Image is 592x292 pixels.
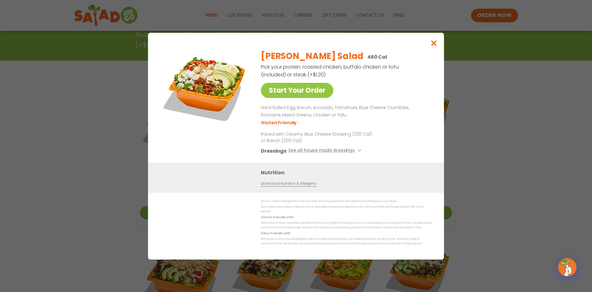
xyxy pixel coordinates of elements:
[261,104,429,119] p: Hard Boiled Egg, Bacon, Avocado, Tomatoes, Blue Cheese Crumbles, Romaine, Mixed Greens, Chicken o...
[261,231,290,235] strong: Dairy Friendly (DF)
[261,205,432,214] p: Nutrition information is based on our standard recipes and portion sizes. Click Nutrition & Aller...
[261,131,375,144] p: Paired with Creamy Blue Cheese Dressing (320 Cal) or Ranch (200 Cal)
[162,45,248,132] img: Featured product photo for Cobb Salad
[424,33,444,53] button: Close modal
[261,50,364,63] h2: [PERSON_NAME] Salad
[261,215,293,219] strong: Gluten Friendly (GF)
[261,221,432,230] p: While our menu includes ingredients that are made without gluten, our restaurants are not gluten ...
[559,259,576,276] img: wpChatIcon
[261,119,298,126] li: Gluten Friendly
[367,53,387,61] p: 460 Cal
[261,83,333,98] a: Start Your Order
[261,199,432,204] p: We are not an allergen free facility and cannot guarantee the absence of allergens in our foods.
[261,168,435,176] h3: Nutrition
[261,180,316,186] a: Download Nutrition & Allergens
[261,237,432,246] p: While our menu includes foods that are made without dairy, our restaurants are not dairy free. We...
[261,147,286,154] h3: Dressings
[261,63,400,78] p: Pick your protein: roasted chicken, buffalo chicken or tofu (included) or steak (+$1.20)
[288,147,363,154] button: See all house made dressings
